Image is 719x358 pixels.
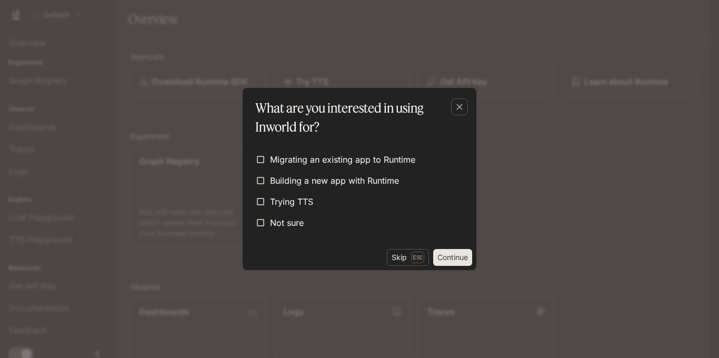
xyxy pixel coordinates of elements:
span: Not sure [270,216,304,229]
button: Continue [433,249,472,266]
span: Building a new app with Runtime [270,174,399,187]
span: Migrating an existing app to Runtime [270,153,415,166]
button: SkipEsc [387,249,429,266]
p: What are you interested in using Inworld for? [255,98,460,136]
p: Esc [411,252,424,263]
span: Trying TTS [270,195,313,208]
